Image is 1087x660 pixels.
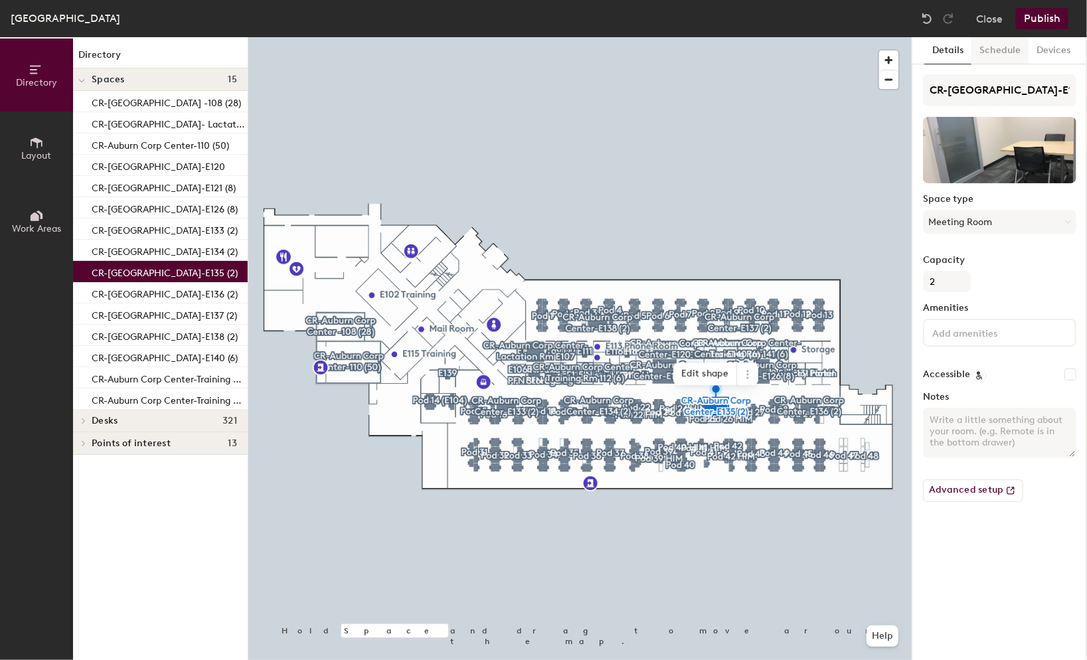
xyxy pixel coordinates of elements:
[92,74,125,85] span: Spaces
[971,37,1029,64] button: Schedule
[92,242,238,258] p: CR-[GEOGRAPHIC_DATA]-E134 (2)
[73,48,248,68] h1: Directory
[92,221,238,236] p: CR-[GEOGRAPHIC_DATA]-E133 (2)
[923,117,1076,183] img: The space named CR-Auburn Corp Center-E135 (2)
[92,285,238,300] p: CR-[GEOGRAPHIC_DATA]-E136 (2)
[228,74,237,85] span: 15
[930,324,1049,340] input: Add amenities
[92,416,118,426] span: Desks
[923,303,1076,313] label: Amenities
[228,438,237,449] span: 13
[92,438,171,449] span: Points of interest
[92,306,237,321] p: CR-[GEOGRAPHIC_DATA]-E137 (2)
[923,194,1076,205] label: Space type
[22,150,52,161] span: Layout
[92,179,236,194] p: CR-[GEOGRAPHIC_DATA]-E121 (8)
[673,363,737,385] span: Edit shape
[92,391,245,406] p: CR-Auburn Corp Center-Training Rm 141 (6)
[92,349,238,364] p: CR-[GEOGRAPHIC_DATA]-E140 (6)
[92,370,245,385] p: CR-Auburn Corp Center-Training Rm 112 (6)
[976,8,1003,29] button: Close
[920,12,934,25] img: Undo
[923,479,1023,502] button: Advanced setup
[92,264,238,279] p: CR-[GEOGRAPHIC_DATA]-E135 (2)
[923,255,1076,266] label: Capacity
[92,327,238,343] p: CR-[GEOGRAPHIC_DATA]-E138 (2)
[92,136,229,151] p: CR-Auburn Corp Center-110 (50)
[867,625,898,647] button: Help
[923,369,970,380] label: Accessible
[92,157,225,173] p: CR-[GEOGRAPHIC_DATA]-E120
[11,10,120,27] div: [GEOGRAPHIC_DATA]
[1016,8,1068,29] button: Publish
[222,416,237,426] span: 321
[923,210,1076,234] button: Meeting Room
[92,94,241,109] p: CR-[GEOGRAPHIC_DATA] -108 (28)
[12,223,61,234] span: Work Areas
[923,392,1076,402] label: Notes
[16,77,57,88] span: Directory
[1029,37,1078,64] button: Devices
[92,200,238,215] p: CR-[GEOGRAPHIC_DATA]-E126 (8)
[924,37,971,64] button: Details
[92,115,245,130] p: CR-[GEOGRAPHIC_DATA]- Lactation Rm E107
[942,12,955,25] img: Redo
